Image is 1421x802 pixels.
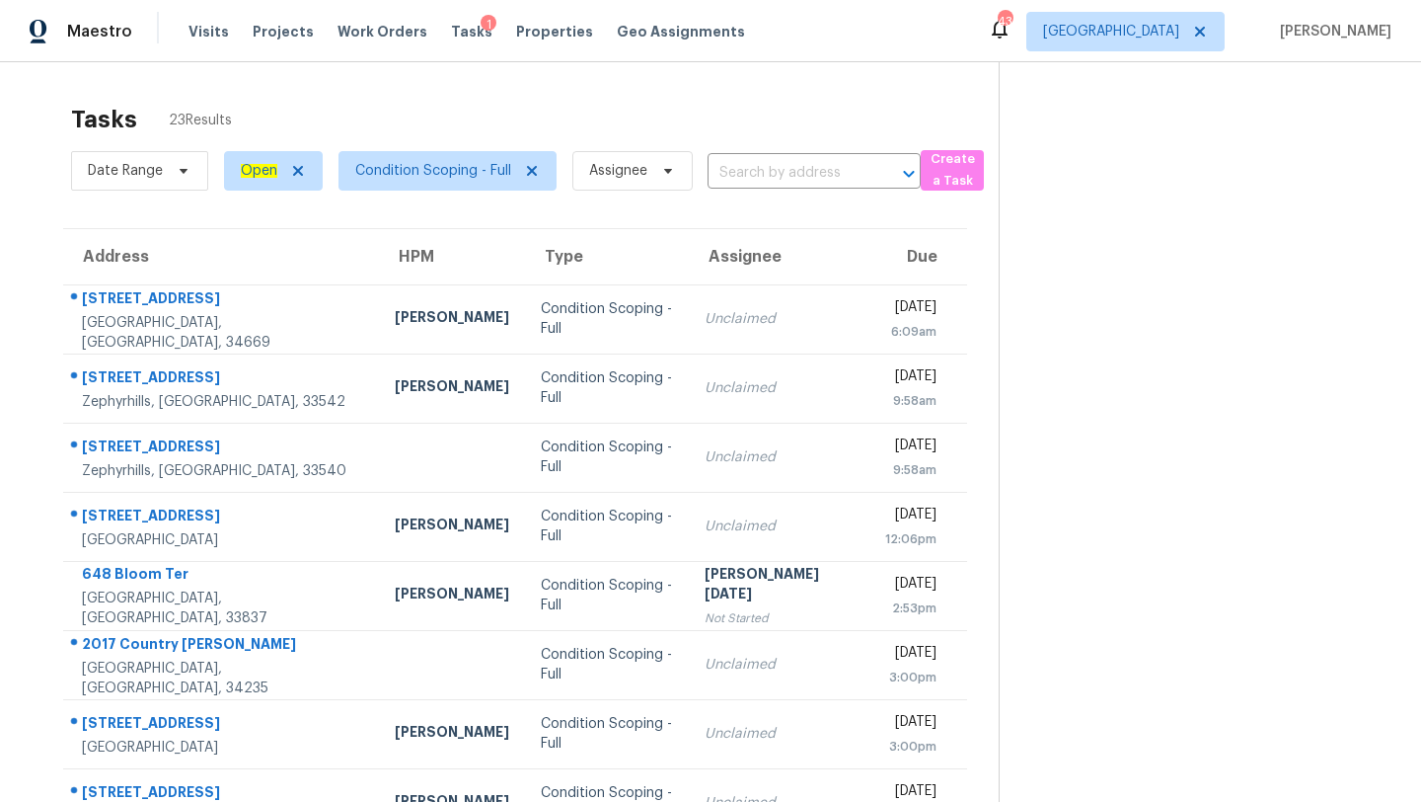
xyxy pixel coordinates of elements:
[481,15,496,35] div: 1
[71,110,137,129] h2: Tasks
[589,161,647,181] span: Assignee
[689,229,869,284] th: Assignee
[395,515,509,539] div: [PERSON_NAME]
[885,297,936,322] div: [DATE]
[355,161,511,181] span: Condition Scoping - Full
[188,22,229,41] span: Visits
[541,299,672,339] div: Condition Scoping - Full
[705,608,854,628] div: Not Started
[541,438,672,477] div: Condition Scoping - Full
[541,645,672,684] div: Condition Scoping - Full
[82,530,363,550] div: [GEOGRAPHIC_DATA]
[82,461,363,481] div: Zephyrhills, [GEOGRAPHIC_DATA], 33540
[541,368,672,408] div: Condition Scoping - Full
[705,517,854,536] div: Unclaimed
[705,724,854,744] div: Unclaimed
[885,737,936,757] div: 3:00pm
[885,712,936,737] div: [DATE]
[395,722,509,747] div: [PERSON_NAME]
[541,507,672,546] div: Condition Scoping - Full
[395,376,509,401] div: [PERSON_NAME]
[885,366,936,391] div: [DATE]
[82,659,363,698] div: [GEOGRAPHIC_DATA], [GEOGRAPHIC_DATA], 34235
[82,367,363,392] div: [STREET_ADDRESS]
[708,158,865,189] input: Search by address
[1272,22,1391,41] span: [PERSON_NAME]
[885,668,936,687] div: 3:00pm
[82,288,363,313] div: [STREET_ADDRESS]
[241,164,277,178] ah_el_jm_1744035306855: Open
[82,437,363,461] div: [STREET_ADDRESS]
[617,22,745,41] span: Geo Assignments
[395,307,509,332] div: [PERSON_NAME]
[885,460,936,480] div: 9:58am
[253,22,314,41] span: Projects
[885,391,936,411] div: 9:58am
[931,148,974,194] span: Create a Task
[705,309,854,329] div: Unclaimed
[82,564,363,589] div: 648 Bloom Ter
[705,564,854,608] div: [PERSON_NAME][DATE]
[169,111,232,130] span: 23 Results
[921,150,984,191] button: Create a Task
[885,436,936,460] div: [DATE]
[885,643,936,668] div: [DATE]
[705,655,854,675] div: Unclaimed
[525,229,688,284] th: Type
[82,506,363,530] div: [STREET_ADDRESS]
[82,634,363,659] div: 2017 Country [PERSON_NAME]
[998,12,1011,32] div: 43
[895,160,923,188] button: Open
[395,584,509,608] div: [PERSON_NAME]
[82,589,363,628] div: [GEOGRAPHIC_DATA], [GEOGRAPHIC_DATA], 33837
[516,22,593,41] span: Properties
[869,229,967,284] th: Due
[885,505,936,529] div: [DATE]
[82,313,363,353] div: [GEOGRAPHIC_DATA], [GEOGRAPHIC_DATA], 34669
[885,574,936,599] div: [DATE]
[541,714,672,754] div: Condition Scoping - Full
[88,161,163,181] span: Date Range
[885,599,936,618] div: 2:53pm
[705,447,854,467] div: Unclaimed
[451,25,492,39] span: Tasks
[82,738,363,758] div: [GEOGRAPHIC_DATA]
[541,576,672,615] div: Condition Scoping - Full
[337,22,427,41] span: Work Orders
[885,322,936,342] div: 6:09am
[705,378,854,398] div: Unclaimed
[379,229,525,284] th: HPM
[82,392,363,412] div: Zephyrhills, [GEOGRAPHIC_DATA], 33542
[1043,22,1179,41] span: [GEOGRAPHIC_DATA]
[67,22,132,41] span: Maestro
[63,229,379,284] th: Address
[885,529,936,549] div: 12:06pm
[82,713,363,738] div: [STREET_ADDRESS]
